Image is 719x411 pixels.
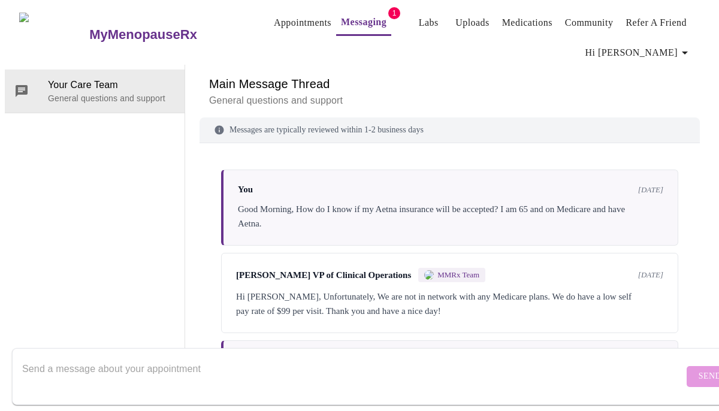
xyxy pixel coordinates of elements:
[88,14,245,56] a: MyMenopauseRx
[209,93,690,108] p: General questions and support
[236,270,411,280] span: [PERSON_NAME] VP of Clinical Operations
[22,357,684,395] textarea: Send a message about your appointment
[565,14,614,31] a: Community
[585,44,692,61] span: Hi [PERSON_NAME]
[269,11,336,35] button: Appointments
[341,14,386,31] a: Messaging
[274,14,331,31] a: Appointments
[560,11,618,35] button: Community
[336,10,391,36] button: Messaging
[497,11,557,35] button: Medications
[502,14,552,31] a: Medications
[48,78,175,92] span: Your Care Team
[626,14,687,31] a: Refer a Friend
[581,41,697,65] button: Hi [PERSON_NAME]
[388,7,400,19] span: 1
[238,202,663,231] div: Good Morning, How do I know if my Aetna insurance will be accepted? I am 65 and on Medicare and h...
[236,289,663,318] div: Hi [PERSON_NAME], Unfortunately, We are not in network with any Medicare plans. We do have a low ...
[437,270,479,280] span: MMRx Team
[409,11,448,35] button: Labs
[19,13,88,58] img: MyMenopauseRx Logo
[621,11,691,35] button: Refer a Friend
[200,117,700,143] div: Messages are typically reviewed within 1-2 business days
[638,270,663,280] span: [DATE]
[419,14,439,31] a: Labs
[209,74,690,93] h6: Main Message Thread
[5,69,185,113] div: Your Care TeamGeneral questions and support
[424,270,434,280] img: MMRX
[455,14,490,31] a: Uploads
[451,11,494,35] button: Uploads
[48,92,175,104] p: General questions and support
[638,185,663,195] span: [DATE]
[89,27,197,43] h3: MyMenopauseRx
[238,185,253,195] span: You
